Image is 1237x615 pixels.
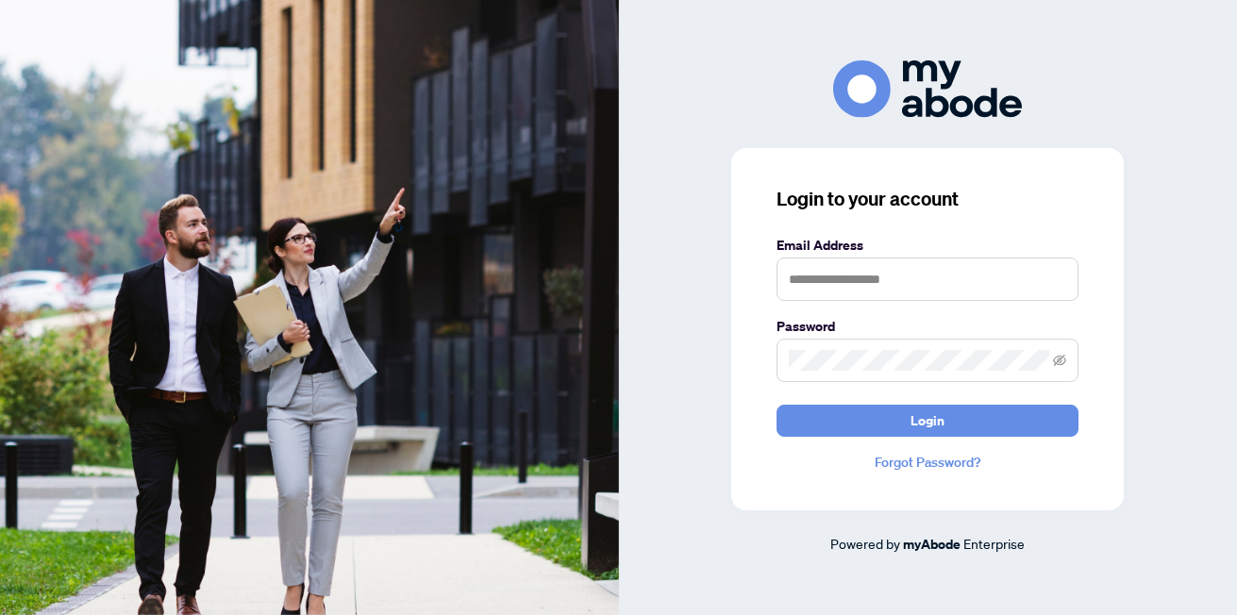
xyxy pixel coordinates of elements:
[903,534,961,555] a: myAbode
[777,186,1078,212] h3: Login to your account
[777,235,1078,256] label: Email Address
[833,60,1022,118] img: ma-logo
[777,405,1078,437] button: Login
[830,535,900,552] span: Powered by
[963,535,1025,552] span: Enterprise
[1053,354,1066,367] span: eye-invisible
[777,452,1078,473] a: Forgot Password?
[911,406,944,436] span: Login
[777,316,1078,337] label: Password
